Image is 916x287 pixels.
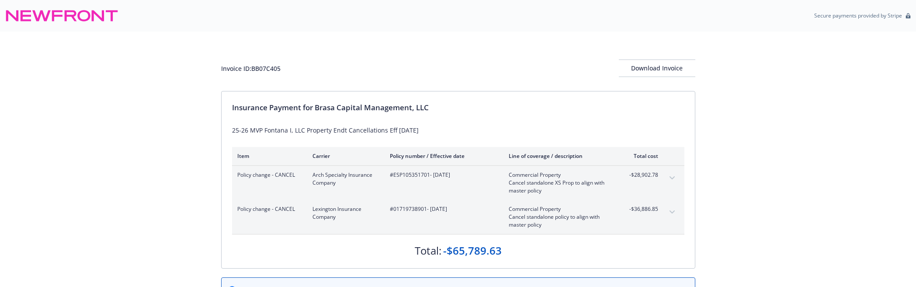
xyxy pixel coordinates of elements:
div: Total: [415,243,441,258]
span: Arch Specialty Insurance Company [312,171,376,187]
span: Commercial PropertyCancel standalone XS Prop to align with master policy [509,171,611,195]
div: Insurance Payment for Brasa Capital Management, LLC [232,102,684,113]
div: Invoice ID: BB07C405 [221,64,281,73]
span: Commercial PropertyCancel standalone policy to align with master policy [509,205,611,229]
span: Policy change - CANCEL [237,205,298,213]
div: Item [237,152,298,160]
div: -$65,789.63 [443,243,502,258]
div: Policy change - CANCELLexington Insurance Company#01719738901- [DATE]Commercial PropertyCancel st... [232,200,684,234]
div: Download Invoice [619,60,695,77]
div: Carrier [312,152,376,160]
button: Download Invoice [619,59,695,77]
span: #01719738901 - [DATE] [390,205,495,213]
span: Policy change - CANCEL [237,171,298,179]
span: Cancel standalone policy to align with master policy [509,213,611,229]
button: expand content [665,205,679,219]
div: 25-26 MVP Fontana I, LLC Property Endt Cancellations Eff [DATE] [232,126,684,135]
div: Total cost [625,152,658,160]
div: Policy change - CANCELArch Specialty Insurance Company#ESP105351701- [DATE]Commercial PropertyCan... [232,166,684,200]
span: Lexington Insurance Company [312,205,376,221]
div: Policy number / Effective date [390,152,495,160]
span: #ESP105351701 - [DATE] [390,171,495,179]
span: Cancel standalone XS Prop to align with master policy [509,179,611,195]
span: -$28,902.78 [625,171,658,179]
span: Commercial Property [509,205,611,213]
div: Line of coverage / description [509,152,611,160]
span: -$36,886.85 [625,205,658,213]
p: Secure payments provided by Stripe [814,12,902,19]
span: Commercial Property [509,171,611,179]
button: expand content [665,171,679,185]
